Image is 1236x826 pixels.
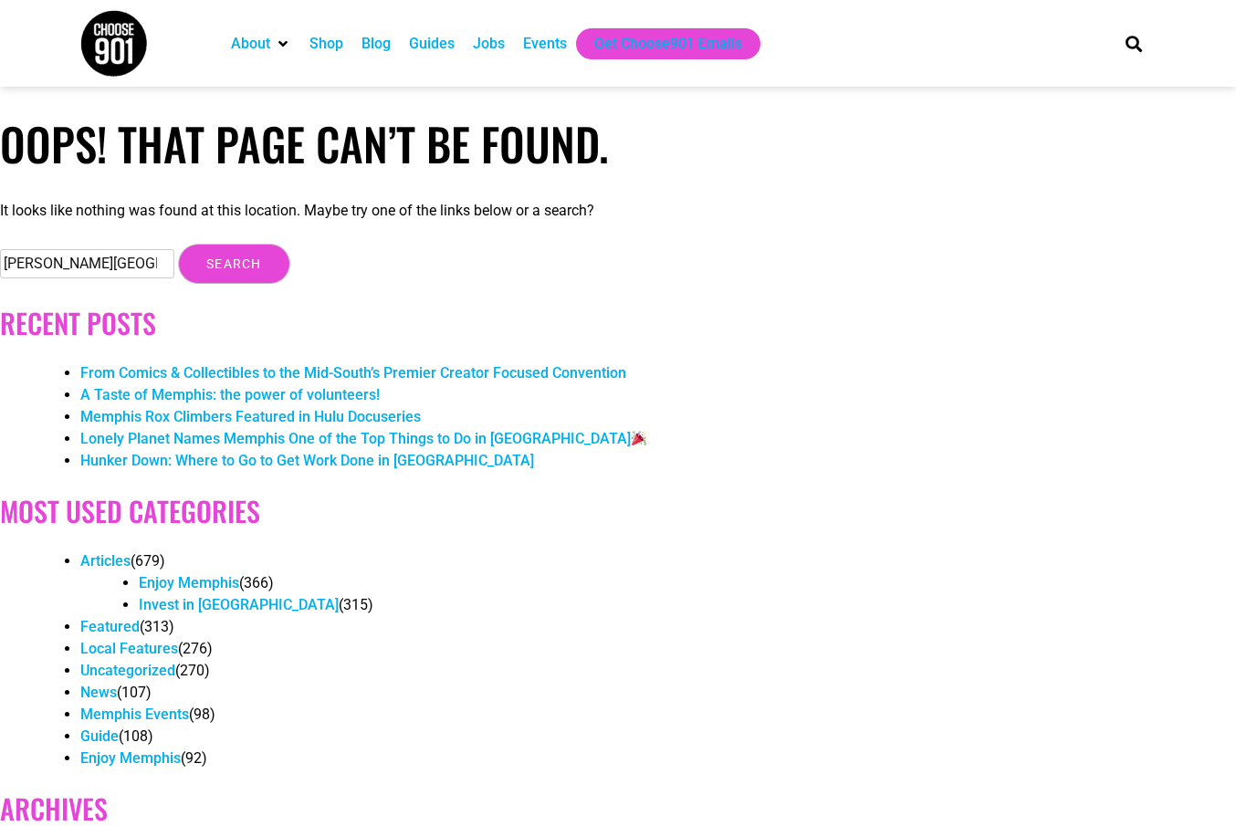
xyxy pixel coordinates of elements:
input: Search [178,244,290,284]
a: News [80,684,117,701]
a: Get Choose901 Emails [594,33,742,55]
li: (679) [80,550,1236,616]
a: Shop [309,33,343,55]
li: (270) [80,660,1236,682]
a: Jobs [473,33,505,55]
a: Lonely Planet Names Memphis One of the Top Things to Do in [GEOGRAPHIC_DATA] [80,430,647,447]
a: Local Features [80,640,178,657]
img: 🎉 [632,431,646,445]
a: Featured [80,618,140,635]
nav: Main nav [222,28,1095,59]
li: (366) [139,572,1236,594]
div: About [222,28,300,59]
a: Hunker Down: Where to Go to Get Work Done in [GEOGRAPHIC_DATA] [80,452,534,469]
a: Guide [80,727,119,745]
div: Search [1119,28,1149,58]
a: From Comics & Collectibles to the Mid-South’s Premier Creator Focused Convention [80,364,626,382]
li: (313) [80,616,1236,638]
a: Guides [409,33,455,55]
a: Enjoy Memphis [139,574,239,591]
li: (98) [80,704,1236,726]
a: Enjoy Memphis [80,749,181,767]
a: A Taste of Memphis: the power of volunteers! [80,386,380,403]
a: Events [523,33,567,55]
a: Memphis Rox Climbers Featured in Hulu Docuseries [80,408,421,425]
li: (315) [139,594,1236,616]
a: Memphis Events [80,706,189,723]
a: Blog [361,33,391,55]
a: Articles [80,552,131,570]
li: (276) [80,638,1236,660]
a: Invest in [GEOGRAPHIC_DATA] [139,596,339,613]
a: Uncategorized [80,662,175,679]
li: (108) [80,726,1236,748]
a: About [231,33,270,55]
li: (92) [80,748,1236,769]
li: (107) [80,682,1236,704]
